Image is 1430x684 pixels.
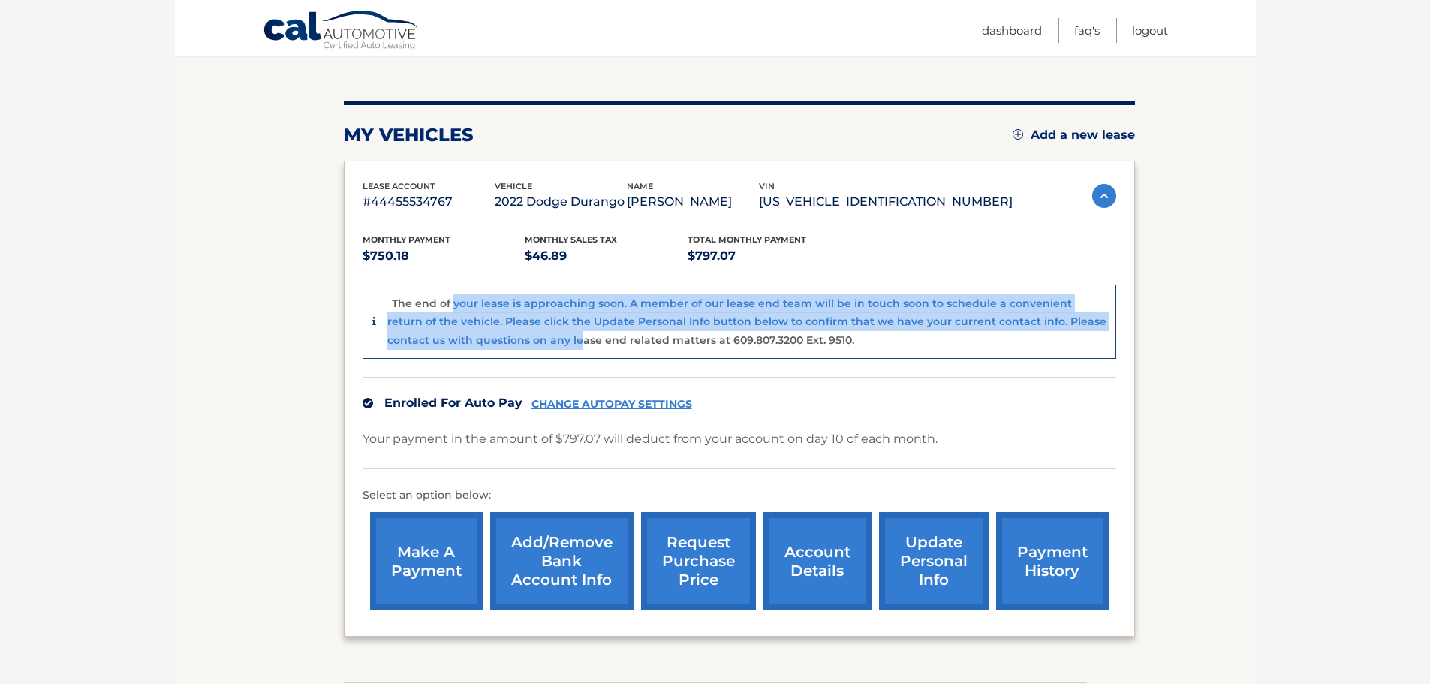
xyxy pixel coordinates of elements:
p: Select an option below: [363,487,1116,505]
a: Add a new lease [1013,128,1135,143]
span: lease account [363,181,435,191]
span: Monthly Payment [363,234,450,245]
a: update personal info [879,512,989,610]
span: vehicle [495,181,532,191]
a: Cal Automotive [263,10,420,53]
p: Your payment in the amount of $797.07 will deduct from your account on day 10 of each month. [363,429,938,450]
p: $797.07 [688,246,850,267]
span: name [627,181,653,191]
img: accordion-active.svg [1092,184,1116,208]
a: payment history [996,512,1109,610]
a: Dashboard [982,18,1042,43]
img: add.svg [1013,129,1023,140]
p: [US_VEHICLE_IDENTIFICATION_NUMBER] [759,191,1013,212]
p: [PERSON_NAME] [627,191,759,212]
a: CHANGE AUTOPAY SETTINGS [531,398,692,411]
p: $750.18 [363,246,525,267]
span: Monthly sales Tax [525,234,617,245]
p: #44455534767 [363,191,495,212]
a: Add/Remove bank account info [490,512,634,610]
a: account details [763,512,872,610]
span: Total Monthly Payment [688,234,806,245]
span: Enrolled For Auto Pay [384,396,522,410]
h2: my vehicles [344,124,474,146]
p: 2022 Dodge Durango [495,191,627,212]
a: Logout [1132,18,1168,43]
p: $46.89 [525,246,688,267]
span: vin [759,181,775,191]
a: request purchase price [641,512,756,610]
p: The end of your lease is approaching soon. A member of our lease end team will be in touch soon t... [387,297,1106,347]
a: make a payment [370,512,483,610]
img: check.svg [363,398,373,408]
a: FAQ's [1074,18,1100,43]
